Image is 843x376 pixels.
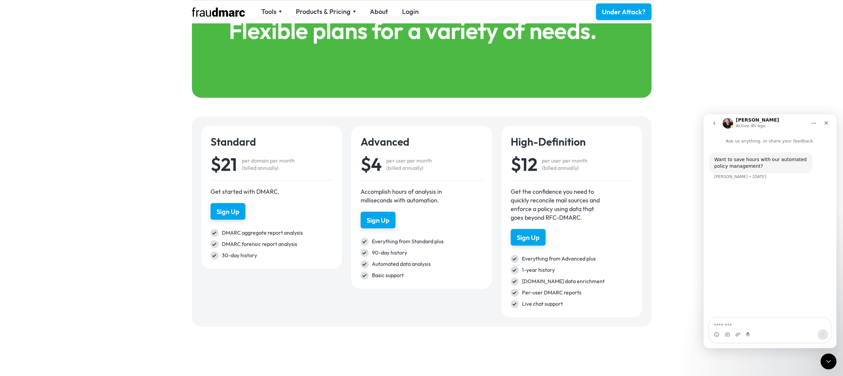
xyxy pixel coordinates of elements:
[386,157,432,171] div: per user per month (billed annually)
[511,155,537,173] div: $12
[370,7,388,16] a: About
[361,135,483,148] h4: Advanced
[522,277,633,285] div: [DOMAIN_NAME] data enrichment
[372,260,483,268] div: Automated data analysis
[522,255,633,263] div: Everything from Advanced plus
[367,216,389,225] div: Sign Up
[511,187,600,222] div: Get the confidence you need to quickly reconcile mail sources and enforce a policy using data tha...
[602,7,645,17] div: Under Attack?
[372,271,483,279] div: Basic support
[820,353,836,369] iframe: Intercom live chat
[222,229,333,237] div: DMARC aggregate report analysis
[296,7,351,16] div: Products & Pricing
[542,157,587,171] div: per user per month (billed annually)
[361,155,382,173] div: $4
[372,237,483,245] div: Everything from Standard plus
[511,135,633,148] h4: High-Definition
[522,266,633,274] div: 1-year history
[402,7,419,16] a: Login
[211,203,245,220] a: Sign Up
[216,207,239,216] div: Sign Up
[229,19,614,42] h1: Flexible plans for a variety of needs.
[372,249,483,257] div: 90-day history
[261,7,277,16] div: Tools
[222,251,333,259] div: 30-day history
[522,300,633,308] div: Live chat support
[211,135,333,148] h4: Standard
[511,229,546,245] a: Sign Up
[242,157,295,171] div: per domain per month (billed annually)
[522,289,633,297] div: Per-user DMARC reports
[361,212,395,228] a: Sign Up
[596,3,651,20] a: Under Attack?
[211,155,237,173] div: $21
[517,233,540,242] div: Sign Up
[222,240,333,248] div: DMARC forensic report analysis
[211,187,300,196] div: Get started with DMARC.
[704,114,836,348] iframe: Intercom live chat
[296,7,356,16] div: Products & Pricing
[361,187,450,205] div: Accomplish hours of analysis in milliseconds with automation.
[261,7,282,16] div: Tools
